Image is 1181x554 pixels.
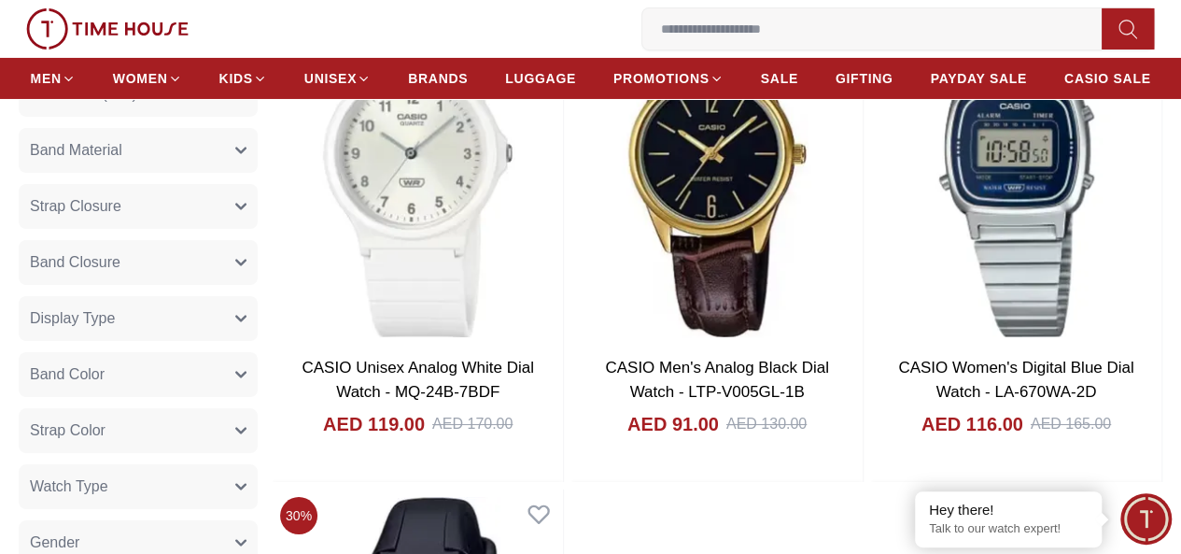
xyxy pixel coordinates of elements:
[19,464,258,509] button: Watch Type
[627,411,719,437] h4: AED 91.00
[432,413,513,435] div: AED 170.00
[408,62,468,95] a: BRANDS
[19,352,258,397] button: Band Color
[836,62,893,95] a: GIFTING
[30,251,120,274] span: Band Closure
[30,307,115,330] span: Display Type
[304,62,371,95] a: UNISEX
[30,195,121,218] span: Strap Closure
[605,359,828,401] a: CASIO Men's Analog Black Dial Watch - LTP-V005GL-1B
[19,408,258,453] button: Strap Color
[113,69,168,88] span: WOMEN
[219,69,253,88] span: KIDS
[930,62,1026,95] a: PAYDAY SALE
[898,359,1133,401] a: CASIO Women's Digital Blue Dial Watch - LA-670WA-2D
[930,69,1026,88] span: PAYDAY SALE
[761,69,798,88] span: SALE
[408,69,468,88] span: BRANDS
[761,62,798,95] a: SALE
[929,501,1088,519] div: Hey there!
[19,184,258,229] button: Strap Closure
[30,419,105,442] span: Strap Color
[30,532,79,554] span: Gender
[30,363,105,386] span: Band Color
[921,411,1023,437] h4: AED 116.00
[31,62,76,95] a: MEN
[19,240,258,285] button: Band Closure
[19,128,258,173] button: Band Material
[613,62,724,95] a: PROMOTIONS
[323,411,425,437] h4: AED 119.00
[19,296,258,341] button: Display Type
[26,8,189,50] img: ...
[280,497,317,534] span: 30 %
[1064,62,1151,95] a: CASIO SALE
[505,69,576,88] span: LUGGAGE
[613,69,710,88] span: PROMOTIONS
[1120,493,1172,545] div: Chat Widget
[929,521,1088,537] p: Talk to our watch expert!
[219,62,267,95] a: KIDS
[30,139,122,162] span: Band Material
[304,69,357,88] span: UNISEX
[836,69,893,88] span: GIFTING
[1064,69,1151,88] span: CASIO SALE
[113,62,182,95] a: WOMEN
[302,359,534,401] a: CASIO Unisex Analog White Dial Watch - MQ-24B-7BDF
[31,69,62,88] span: MEN
[30,476,108,498] span: Watch Type
[726,413,807,435] div: AED 130.00
[1031,413,1111,435] div: AED 165.00
[505,62,576,95] a: LUGGAGE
